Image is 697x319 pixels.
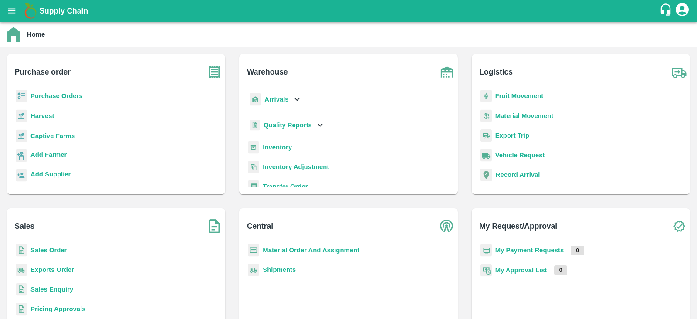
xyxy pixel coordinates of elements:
div: Arrivals [248,90,302,109]
b: Logistics [479,66,513,78]
b: Home [27,31,45,38]
p: 0 [571,246,584,255]
img: supplier [16,169,27,182]
img: harvest [16,129,27,143]
a: Captive Farms [30,132,75,139]
div: customer-support [659,3,674,19]
img: shipments [248,264,259,276]
a: Material Order And Assignment [263,247,359,254]
img: whArrival [250,93,261,106]
img: reciept [16,90,27,102]
a: Transfer Order [263,183,308,190]
b: Purchase order [15,66,71,78]
img: fruit [480,90,492,102]
img: approval [480,264,492,277]
a: My Approval List [495,267,547,274]
img: soSales [203,215,225,237]
img: harvest [16,109,27,122]
a: Sales Order [30,247,67,254]
a: Sales Enquiry [30,286,73,293]
button: open drawer [2,1,22,21]
a: Shipments [263,266,296,273]
img: delivery [480,129,492,142]
img: material [480,109,492,122]
a: Supply Chain [39,5,659,17]
a: Purchase Orders [30,92,83,99]
a: Harvest [30,112,54,119]
b: Add Farmer [30,151,67,158]
img: shipments [16,264,27,276]
b: Arrivals [264,96,288,103]
a: Fruit Movement [495,92,544,99]
img: logo [22,2,39,20]
b: Supply Chain [39,7,88,15]
a: Exports Order [30,266,74,273]
img: home [7,27,20,42]
img: check [668,215,690,237]
img: payment [480,244,492,257]
b: Warehouse [247,66,288,78]
a: Add Supplier [30,170,71,181]
img: purchase [203,61,225,83]
img: truck [668,61,690,83]
b: My Request/Approval [479,220,557,232]
a: Export Trip [495,132,529,139]
img: whTransfer [248,180,259,193]
a: My Payment Requests [495,247,564,254]
b: Central [247,220,273,232]
img: recordArrival [480,169,492,181]
a: Record Arrival [496,171,540,178]
img: vehicle [480,149,492,162]
img: warehouse [436,61,458,83]
img: sales [16,303,27,316]
img: inventory [248,161,259,173]
img: farmer [16,149,27,162]
div: account of current user [674,2,690,20]
img: qualityReport [250,120,260,131]
a: Add Farmer [30,150,67,162]
a: Material Movement [495,112,554,119]
p: 0 [554,265,568,275]
img: whInventory [248,141,259,154]
a: Pricing Approvals [30,305,85,312]
img: central [436,215,458,237]
b: Quality Reports [264,122,312,129]
a: Vehicle Request [495,152,545,159]
b: Add Supplier [30,171,71,178]
img: sales [16,244,27,257]
b: Sales [15,220,35,232]
a: Inventory [263,144,292,151]
a: Inventory Adjustment [263,163,329,170]
img: sales [16,283,27,296]
img: centralMaterial [248,244,259,257]
div: Quality Reports [248,116,325,134]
